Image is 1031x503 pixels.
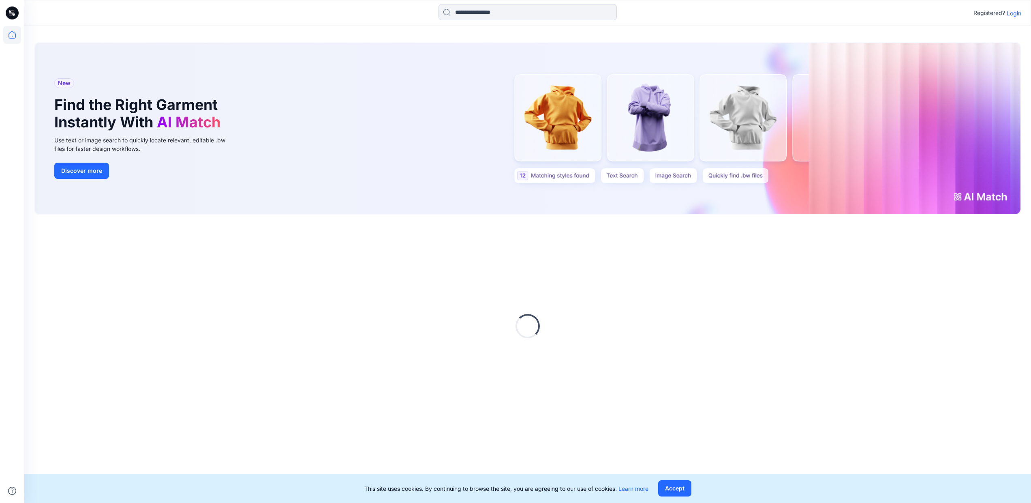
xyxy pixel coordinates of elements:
[658,480,691,497] button: Accept
[973,8,1005,18] p: Registered?
[54,96,225,131] h1: Find the Right Garment Instantly With
[54,163,109,179] button: Discover more
[54,136,237,153] div: Use text or image search to quickly locate relevant, editable .bw files for faster design workflows.
[618,485,648,492] a: Learn more
[58,78,71,88] span: New
[1007,9,1021,17] p: Login
[157,113,220,131] span: AI Match
[364,484,648,493] p: This site uses cookies. By continuing to browse the site, you are agreeing to our use of cookies.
